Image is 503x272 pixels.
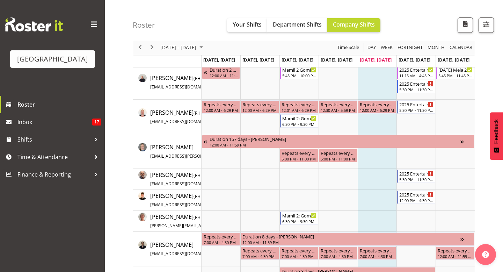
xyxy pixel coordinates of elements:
[282,247,316,254] div: Repeats every [DATE], [DATE], [DATE], [DATE], [DATE] - [PERSON_NAME]
[282,156,316,162] div: 5:00 PM - 11:00 PM
[150,143,278,159] span: [PERSON_NAME]
[397,170,435,183] div: Alec Were"s event - 2025 Entertainer of the Year - EVENING Begin From Saturday, October 4, 2025 a...
[133,211,202,232] td: Amanda Clark resource
[282,121,316,127] div: 6:30 PM - 9:30 PM
[449,43,474,52] button: Month
[458,17,473,33] button: Download a PDF of the roster according to the set date range.
[360,57,392,63] span: [DATE], [DATE]
[150,74,250,90] span: [PERSON_NAME]
[399,87,433,92] div: 5:30 PM - 11:30 PM
[150,223,318,229] span: [PERSON_NAME][EMAIL_ADDRESS][PERSON_NAME][PERSON_NAME][DOMAIN_NAME]
[336,43,360,52] button: Time Scale
[242,57,274,63] span: [DATE], [DATE]
[427,43,445,52] span: Month
[242,239,460,245] div: 12:00 AM - 11:59 PM
[399,170,433,177] div: 2025 Entertainer of the Year - EVENING
[360,101,395,108] div: Repeats every [DATE], [DATE], [DATE] - [PERSON_NAME]
[321,149,356,156] div: Repeats every [DATE], [DATE] - [PERSON_NAME]
[399,198,433,203] div: 12:00 PM - 4:30 PM
[280,114,318,128] div: Aiddie Carnihan"s event - Mamil 2: Gomil Begin From Wednesday, October 1, 2025 at 6:30:00 PM GMT+...
[242,233,460,240] div: Duration 8 days - [PERSON_NAME]
[204,239,239,245] div: 7:00 AM - 4:30 PM
[319,246,357,260] div: Amy Duncanson"s event - Repeats every monday, tuesday, wednesday, thursday, friday - Amy Duncanso...
[150,84,220,90] span: [EMAIL_ADDRESS][DOMAIN_NAME]
[195,193,207,199] span: RH 4.5
[17,99,101,110] span: Roster
[133,232,202,266] td: Amy Duncanson resource
[321,253,356,259] div: 7:00 AM - 4:30 PM
[282,212,316,219] div: Mamil 2: Gomil
[204,101,239,108] div: Repeats every [DATE], [DATE], [DATE] - [PERSON_NAME]
[282,73,316,78] div: 5:45 PM - 10:00 PM
[321,247,356,254] div: Repeats every [DATE], [DATE], [DATE], [DATE], [DATE] - [PERSON_NAME]
[380,43,394,52] button: Timeline Week
[133,65,202,100] td: Aaron Smart resource
[210,135,460,142] div: Duration 157 days - [PERSON_NAME]
[17,169,91,180] span: Finance & Reporting
[397,66,435,79] div: Aaron Smart"s event - 2025 Entertainer of the Year FOHM shift - MATINEE Begin From Saturday, Octo...
[493,119,500,144] span: Feedback
[150,202,220,208] span: [EMAIL_ADDRESS][DOMAIN_NAME]
[242,101,277,108] div: Repeats every [DATE], [DATE], [DATE] - [PERSON_NAME]
[397,191,435,204] div: Alex Freeman"s event - 2025 Entertainer of the Year - MATINEE Begin From Saturday, October 4, 202...
[482,251,489,258] img: help-xxl-2.png
[282,57,313,63] span: [DATE], [DATE]
[282,101,316,108] div: Repeats every [DATE] - [PERSON_NAME]
[321,107,356,113] div: 12:30 AM - 5:59 PM
[241,232,474,246] div: Amy Duncanson"s event - Duration 8 days - Amy Duncanson Begin From Tuesday, September 30, 2025 at...
[438,66,473,73] div: [DATE] Mela 2025. FOHM Shift
[242,253,277,259] div: 7:00 AM - 4:30 PM
[397,43,423,52] span: Fortnight
[280,246,318,260] div: Amy Duncanson"s event - Repeats every monday, tuesday, wednesday, thursday, friday - Amy Duncanso...
[150,109,248,125] span: [PERSON_NAME]
[367,43,377,52] span: Day
[150,192,248,208] a: [PERSON_NAME](RH 4.5)[EMAIL_ADDRESS][DOMAIN_NAME]
[490,112,503,160] button: Feedback - Show survey
[399,66,433,73] div: 2025 Entertainer of the Year FOHM shift - MATINEE
[282,66,316,73] div: Mamil 2 Gomil FOHM shift
[150,213,346,229] a: [PERSON_NAME](RH 3)[PERSON_NAME][EMAIL_ADDRESS][PERSON_NAME][PERSON_NAME][DOMAIN_NAME]
[202,100,240,114] div: Aiddie Carnihan"s event - Repeats every monday, tuesday, friday - Aiddie Carnihan Begin From Mond...
[194,110,205,116] span: ( )
[273,21,322,28] span: Department Shifts
[195,110,204,116] span: RH 9
[150,108,248,125] a: [PERSON_NAME](RH 9)[EMAIL_ADDRESS][DOMAIN_NAME]
[319,100,357,114] div: Aiddie Carnihan"s event - Repeats every thursday - Aiddie Carnihan Begin From Thursday, October 2...
[150,153,253,159] span: [EMAIL_ADDRESS][PERSON_NAME][DOMAIN_NAME]
[327,18,380,32] button: Company Shifts
[150,192,248,208] span: [PERSON_NAME]
[194,76,214,81] span: ( )
[438,57,469,63] span: [DATE], [DATE]
[194,172,205,178] span: ( )
[133,134,202,169] td: Ailie Rundle resource
[133,190,202,211] td: Alex Freeman resource
[280,66,318,79] div: Aaron Smart"s event - Mamil 2 Gomil FOHM shift Begin From Wednesday, October 1, 2025 at 5:45:00 P...
[333,21,375,28] span: Company Shifts
[133,100,202,134] td: Aiddie Carnihan resource
[147,43,157,52] button: Next
[399,107,433,113] div: 5:30 PM - 11:30 PM
[133,21,155,29] h4: Roster
[202,66,240,79] div: Aaron Smart"s event - Duration 2 days - Aaron Smart Begin From Saturday, September 27, 2025 at 12...
[150,181,220,187] span: [EMAIL_ADDRESS][DOMAIN_NAME]
[150,241,248,257] a: [PERSON_NAME][EMAIL_ADDRESS][DOMAIN_NAME]
[150,119,220,124] span: [EMAIL_ADDRESS][DOMAIN_NAME]
[399,57,430,63] span: [DATE], [DATE]
[241,100,279,114] div: Aiddie Carnihan"s event - Repeats every monday, tuesday, friday - Aiddie Carnihan Begin From Tues...
[136,43,145,52] button: Previous
[380,43,393,52] span: Week
[195,172,204,178] span: RH 6
[438,253,473,259] div: 12:00 AM - 11:59 PM
[399,191,433,198] div: 2025 Entertainer of the Year - MATINEE
[282,115,316,122] div: Mamil 2: Gomil
[17,152,91,162] span: Time & Attendance
[17,117,92,127] span: Inbox
[202,232,240,246] div: Amy Duncanson"s event - Repeats every monday, tuesday, wednesday, thursday, friday - Amy Duncanso...
[319,149,357,162] div: Ailie Rundle"s event - Repeats every wednesday, thursday - Ailie Rundle Begin From Thursday, Octo...
[195,214,204,220] span: RH 3
[158,40,207,55] div: Sep 29 - Oct 05, 2025
[202,135,474,148] div: Ailie Rundle"s event - Duration 157 days - Ailie Rundle Begin From Wednesday, September 24, 2025 ...
[210,73,239,78] div: 12:00 AM - 11:59 PM
[5,17,63,31] img: Rosterit website logo
[204,107,239,113] div: 12:00 AM - 6:29 PM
